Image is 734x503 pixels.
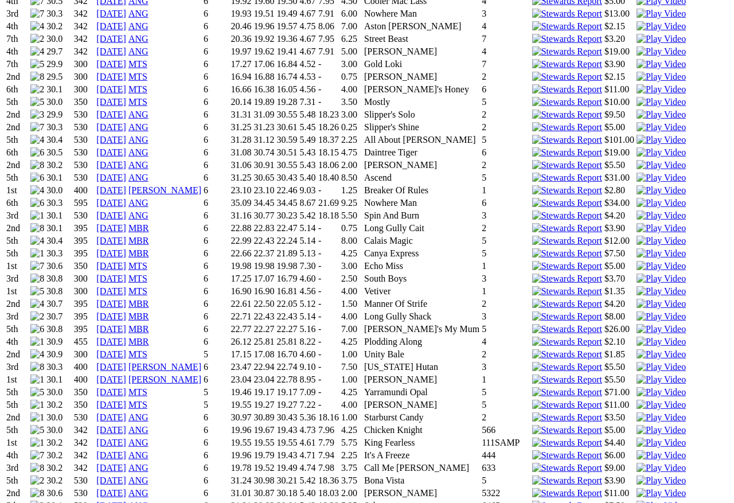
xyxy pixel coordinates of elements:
[128,122,149,132] a: ANG
[128,488,149,498] a: ANG
[532,324,602,334] img: Stewards Report
[276,8,298,20] td: 19.49
[364,8,480,20] td: Nowhere Man
[203,46,229,57] td: 6
[637,337,686,346] a: View replay
[203,8,229,20] td: 6
[532,122,602,132] img: Stewards Report
[128,135,149,145] a: ANG
[637,387,686,397] img: Play Video
[30,387,44,397] img: 5
[637,488,686,498] img: Play Video
[637,34,686,44] img: Play Video
[299,8,317,20] td: 4.67
[637,349,686,359] a: View replay
[532,261,602,271] img: Stewards Report
[637,160,686,170] img: Play Video
[96,223,126,233] a: [DATE]
[231,46,252,57] td: 19.97
[30,311,44,322] img: 2
[96,362,126,372] a: [DATE]
[128,223,149,233] a: MBR
[96,9,126,18] a: [DATE]
[128,349,147,359] a: MTS
[30,34,44,44] img: 2
[128,311,149,321] a: MBR
[30,337,44,347] img: 1
[637,135,686,145] a: View replay
[203,21,229,32] td: 6
[637,425,686,435] a: View replay
[128,337,149,346] a: MBR
[96,97,126,107] a: [DATE]
[73,46,95,57] td: 342
[276,46,298,57] td: 19.41
[604,21,635,32] td: $2.15
[532,400,602,410] img: Stewards Report
[637,475,686,486] img: Play Video
[637,248,686,258] a: View replay
[96,59,126,69] a: [DATE]
[637,147,686,157] a: View replay
[30,223,44,233] img: 8
[96,198,126,208] a: [DATE]
[30,412,44,423] img: 1
[96,349,126,359] a: [DATE]
[231,21,252,32] td: 20.46
[128,387,147,397] a: MTS
[128,210,149,220] a: ANG
[253,8,275,20] td: 19.51
[30,110,44,120] img: 3
[96,475,126,485] a: [DATE]
[532,185,602,196] img: Stewards Report
[96,160,126,170] a: [DATE]
[96,450,126,460] a: [DATE]
[128,248,149,258] a: MBR
[637,210,686,221] img: Play Video
[30,450,44,461] img: 7
[299,33,317,45] td: 4.67
[637,299,686,309] img: Play Video
[637,135,686,145] img: Play Video
[637,185,686,195] a: View replay
[128,84,147,94] a: MTS
[96,400,126,410] a: [DATE]
[276,21,298,32] td: 19.57
[637,97,686,107] img: Play Video
[532,59,602,69] img: Stewards Report
[532,21,602,32] img: Stewards Report
[96,261,126,271] a: [DATE]
[96,84,126,94] a: [DATE]
[6,46,29,57] td: 4th
[637,97,686,107] a: View replay
[96,210,126,220] a: [DATE]
[30,438,44,448] img: 1
[532,488,602,498] img: Stewards Report
[276,33,298,45] td: 19.36
[128,375,201,384] a: [PERSON_NAME]
[96,337,126,346] a: [DATE]
[30,248,44,259] img: 1
[637,160,686,170] a: View replay
[30,463,44,473] img: 8
[46,46,72,57] td: 29.7
[637,9,686,19] img: Play Video
[30,362,44,372] img: 8
[96,387,126,397] a: [DATE]
[637,236,686,245] a: View replay
[481,33,530,45] td: 7
[231,33,252,45] td: 20.36
[96,425,126,435] a: [DATE]
[128,475,149,485] a: ANG
[532,311,602,322] img: Stewards Report
[532,450,602,461] img: Stewards Report
[128,21,149,31] a: ANG
[30,147,44,158] img: 6
[637,223,686,233] a: View replay
[637,362,686,372] a: View replay
[96,248,126,258] a: [DATE]
[30,135,44,145] img: 4
[341,8,362,20] td: 6.00
[637,337,686,347] img: Play Video
[532,160,602,170] img: Stewards Report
